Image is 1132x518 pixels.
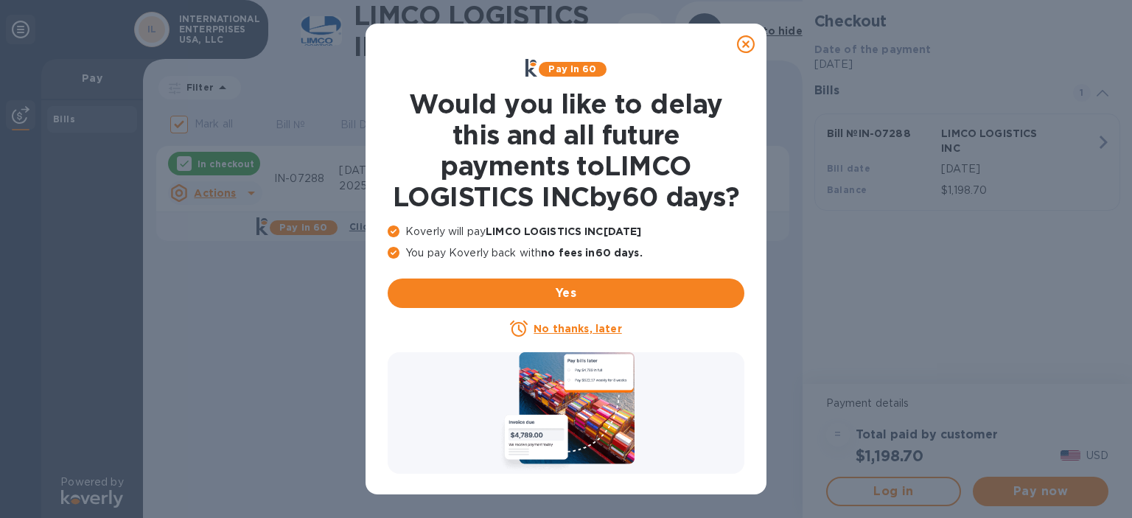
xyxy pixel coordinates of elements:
b: Pay in 60 [548,63,596,74]
h1: Would you like to delay this and all future payments to LIMCO LOGISTICS INC by 60 days ? [388,88,744,212]
b: LIMCO LOGISTICS INC [DATE] [486,225,641,237]
p: You pay Koverly back with [388,245,744,261]
button: Yes [388,279,744,308]
span: Yes [399,284,733,302]
b: no fees in 60 days . [541,247,642,259]
p: Koverly will pay [388,224,744,239]
u: No thanks, later [534,323,621,335]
